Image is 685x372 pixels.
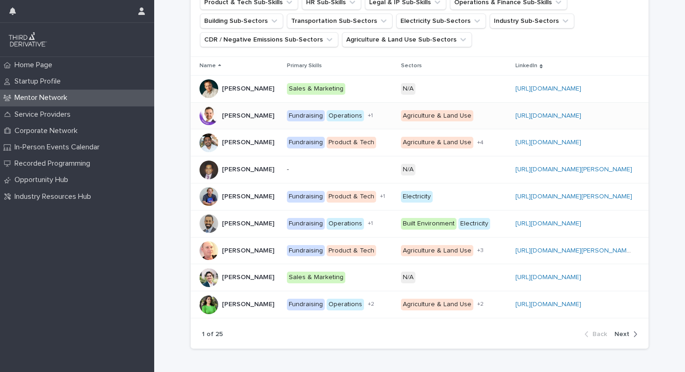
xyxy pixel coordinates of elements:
[287,110,325,122] div: Fundraising
[222,164,276,174] p: [PERSON_NAME]
[287,14,392,28] button: Transportation Sub-Sectors
[368,113,373,119] span: + 1
[515,220,581,227] a: [URL][DOMAIN_NAME]
[287,83,345,95] div: Sales & Marketing
[11,175,76,184] p: Opportunity Hub
[515,166,632,173] a: [URL][DOMAIN_NAME][PERSON_NAME]
[592,331,607,337] span: Back
[191,156,649,183] tr: [PERSON_NAME][PERSON_NAME] -N/A[URL][DOMAIN_NAME][PERSON_NAME]
[11,61,60,70] p: Home Page
[401,137,473,148] div: Agriculture & Land Use
[477,302,484,307] span: + 2
[191,264,649,291] tr: [PERSON_NAME][PERSON_NAME] Sales & MarketingN/A[URL][DOMAIN_NAME]
[11,143,107,152] p: In-Person Events Calendar
[515,274,581,281] a: [URL][DOMAIN_NAME]
[401,164,415,175] div: N/A
[191,237,649,264] tr: [PERSON_NAME][PERSON_NAME] FundraisingProduct & TechAgriculture & Land Use+3[URL][DOMAIN_NAME][PE...
[611,330,637,338] button: Next
[191,75,649,102] tr: [PERSON_NAME][PERSON_NAME] Sales & MarketingN/A[URL][DOMAIN_NAME]
[11,159,98,168] p: Recorded Programming
[191,210,649,237] tr: [PERSON_NAME][PERSON_NAME] FundraisingOperations+1Built EnvironmentElectricity[URL][DOMAIN_NAME]
[287,218,325,230] div: Fundraising
[11,77,68,86] p: Startup Profile
[458,218,490,230] div: Electricity
[490,14,574,28] button: Industry Sub-Sectors
[287,61,322,71] p: Primary Skills
[200,14,283,28] button: Building Sub-Sectors
[515,301,581,308] a: [URL][DOMAIN_NAME]
[401,218,457,230] div: Built Environment
[342,32,472,47] button: Agriculture & Land Use Sub-Sectors
[11,192,99,201] p: Industry Resources Hub
[477,140,484,146] span: + 4
[222,218,276,228] p: [PERSON_NAME]
[222,272,276,281] p: [PERSON_NAME]
[222,191,276,201] p: [PERSON_NAME]
[401,83,415,95] div: N/A
[200,61,216,71] p: Name
[222,299,276,309] p: [PERSON_NAME]
[287,299,325,310] div: Fundraising
[477,248,484,253] span: + 3
[327,191,376,203] div: Product & Tech
[191,291,649,318] tr: [PERSON_NAME][PERSON_NAME] FundraisingOperations+2Agriculture & Land Use+2[URL][DOMAIN_NAME]
[515,193,632,200] a: [URL][DOMAIN_NAME][PERSON_NAME]
[401,191,433,203] div: Electricity
[614,331,629,337] span: Next
[287,166,394,174] p: -
[515,61,537,71] p: LinkedIn
[287,272,345,283] div: Sales & Marketing
[380,194,385,199] span: + 1
[191,129,649,156] tr: [PERSON_NAME][PERSON_NAME] FundraisingProduct & TechAgriculture & Land Use+4[URL][DOMAIN_NAME]
[401,299,473,310] div: Agriculture & Land Use
[327,218,364,230] div: Operations
[327,110,364,122] div: Operations
[11,93,75,102] p: Mentor Network
[200,32,338,47] button: CDR / Negative Emissions Sub-Sectors
[401,61,422,71] p: Sectors
[191,183,649,210] tr: [PERSON_NAME][PERSON_NAME] FundraisingProduct & Tech+1Electricity[URL][DOMAIN_NAME][PERSON_NAME]
[401,110,473,122] div: Agriculture & Land Use
[396,14,486,28] button: Electricity Sub-Sectors
[222,137,276,147] p: [PERSON_NAME]
[327,299,364,310] div: Operations
[11,110,78,119] p: Service Providers
[222,245,276,255] p: [PERSON_NAME]
[515,247,683,254] a: [URL][DOMAIN_NAME][PERSON_NAME][PERSON_NAME]
[515,139,581,146] a: [URL][DOMAIN_NAME]
[515,85,581,92] a: [URL][DOMAIN_NAME]
[585,330,611,338] button: Back
[401,245,473,257] div: Agriculture & Land Use
[287,245,325,257] div: Fundraising
[202,330,223,338] p: 1 of 25
[327,137,376,148] div: Product & Tech
[327,245,376,257] div: Product & Tech
[287,137,325,148] div: Fundraising
[191,102,649,129] tr: [PERSON_NAME][PERSON_NAME] FundraisingOperations+1Agriculture & Land Use[URL][DOMAIN_NAME]
[368,221,373,226] span: + 1
[7,30,48,49] img: q0dI35fxT46jIlCv2fcp
[11,126,85,135] p: Corporate Network
[287,191,325,203] div: Fundraising
[515,112,581,119] a: [URL][DOMAIN_NAME]
[222,83,276,93] p: [PERSON_NAME]
[368,302,374,307] span: + 2
[222,110,276,120] p: [PERSON_NAME]
[401,272,415,283] div: N/A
